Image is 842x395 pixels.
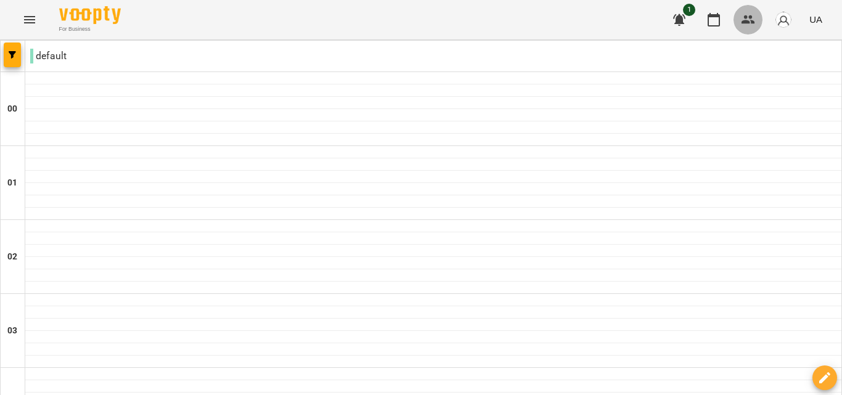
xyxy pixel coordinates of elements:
[59,25,121,33] span: For Business
[59,6,121,24] img: Voopty Logo
[775,11,792,28] img: avatar_s.png
[804,8,827,31] button: UA
[7,324,17,338] h6: 03
[7,176,17,190] h6: 01
[809,13,822,26] span: UA
[7,102,17,116] h6: 00
[7,250,17,264] h6: 02
[15,5,44,35] button: Menu
[30,49,67,63] p: default
[683,4,695,16] span: 1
